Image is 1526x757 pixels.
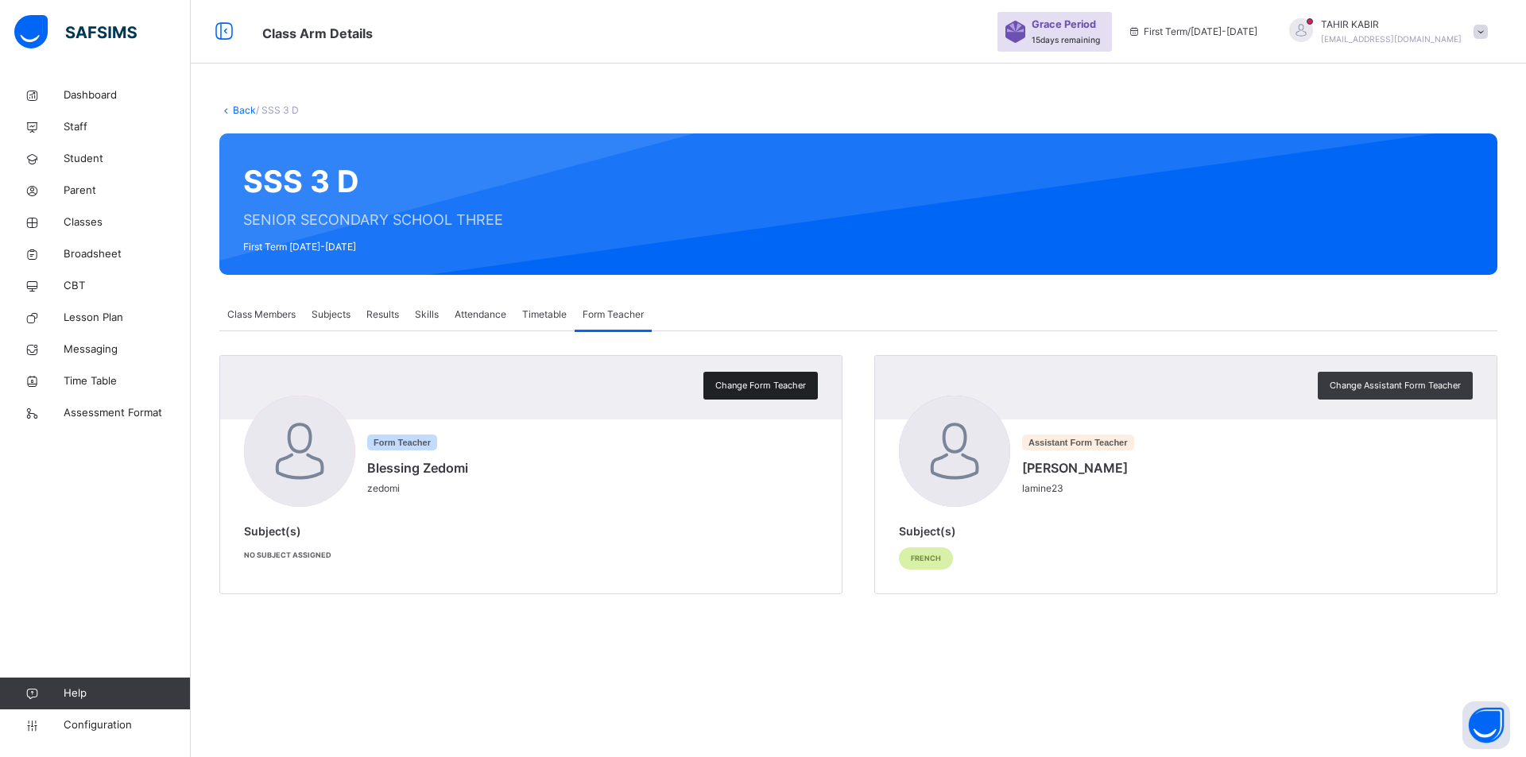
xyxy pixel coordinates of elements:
span: Staff [64,119,191,135]
span: Form Teacher [583,307,644,322]
span: Subjects [312,307,351,322]
img: safsims [14,15,137,48]
span: Class Members [227,307,296,322]
span: Help [64,686,190,701]
img: sticker-purple.71386a28dfed39d6af7621340158ba97.svg [1005,21,1025,43]
span: TAHIR KABIR [1321,17,1462,32]
span: Configuration [64,717,190,733]
span: No subject assigned [244,550,331,559]
span: Lesson Plan [64,310,191,326]
span: 15 days remaining [1032,35,1100,44]
span: Class Arm Details [262,25,373,41]
span: Form Teacher [367,435,437,450]
span: Blessing Zedomi [367,458,468,477]
span: lamine23 [1022,481,1136,496]
span: French [911,553,941,564]
span: Attendance [455,307,506,322]
span: Skills [415,307,439,322]
span: Time Table [64,373,191,389]
span: [EMAIL_ADDRESS][DOMAIN_NAME] [1321,34,1462,44]
span: Results [366,307,399,322]
span: Messaging [64,342,191,357]
span: Assessment Format [64,405,191,421]
span: Student [64,151,191,167]
span: CBT [64,278,191,294]
span: [PERSON_NAME] [1022,458,1128,477]
span: session/term information [1128,25,1257,39]
span: zedomi [367,481,476,496]
span: Dashboard [64,87,191,103]
span: / SSS 3 D [256,104,299,116]
span: Timetable [522,307,567,322]
div: TAHIRKABIR [1273,17,1496,46]
span: Subject(s) [899,524,956,538]
span: Grace Period [1032,17,1096,32]
span: Subject(s) [244,524,301,538]
span: Broadsheet [64,246,191,262]
span: Assistant Form Teacher [1022,435,1134,450]
span: Change Assistant Form Teacher [1330,379,1461,392]
span: Parent [64,183,191,199]
a: Back [233,104,256,116]
button: Open asap [1462,701,1510,749]
span: Classes [64,214,191,230]
span: Change Form Teacher [715,379,806,392]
